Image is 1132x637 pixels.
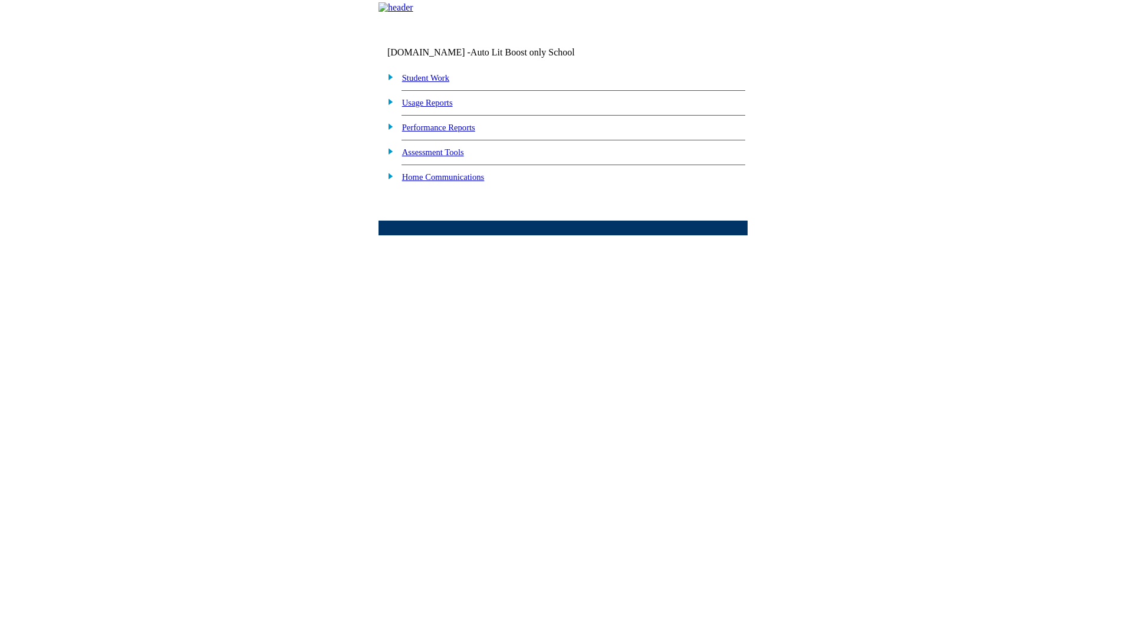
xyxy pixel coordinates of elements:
[470,47,575,57] nobr: Auto Lit Boost only School
[381,121,394,132] img: plus.gif
[402,172,485,182] a: Home Communications
[402,147,464,157] a: Assessment Tools
[402,98,453,107] a: Usage Reports
[402,123,475,132] a: Performance Reports
[379,2,413,13] img: header
[381,71,394,82] img: plus.gif
[381,170,394,181] img: plus.gif
[381,146,394,156] img: plus.gif
[402,73,449,83] a: Student Work
[387,47,604,58] td: [DOMAIN_NAME] -
[381,96,394,107] img: plus.gif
